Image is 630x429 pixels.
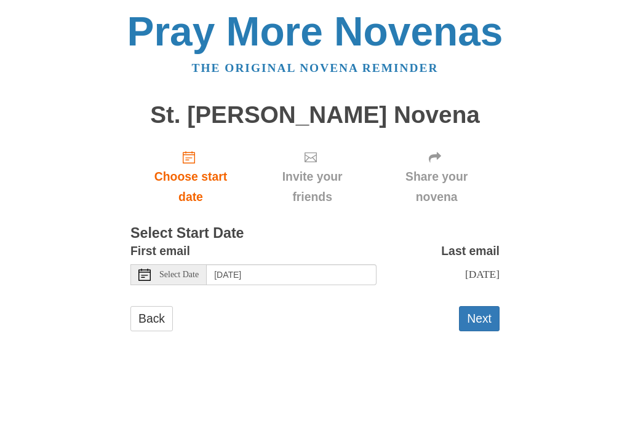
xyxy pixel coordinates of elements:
h3: Select Start Date [130,226,500,242]
label: First email [130,241,190,261]
div: Click "Next" to confirm your start date first. [373,140,500,213]
span: Share your novena [386,167,487,207]
h1: St. [PERSON_NAME] Novena [130,102,500,128]
a: Pray More Novenas [127,9,503,54]
label: Last email [441,241,500,261]
div: Click "Next" to confirm your start date first. [251,140,373,213]
span: [DATE] [465,268,500,280]
a: The original novena reminder [192,61,439,74]
span: Choose start date [143,167,239,207]
span: Invite your friends [263,167,361,207]
button: Next [459,306,500,331]
a: Back [130,306,173,331]
a: Choose start date [130,140,251,213]
span: Select Date [159,270,199,279]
